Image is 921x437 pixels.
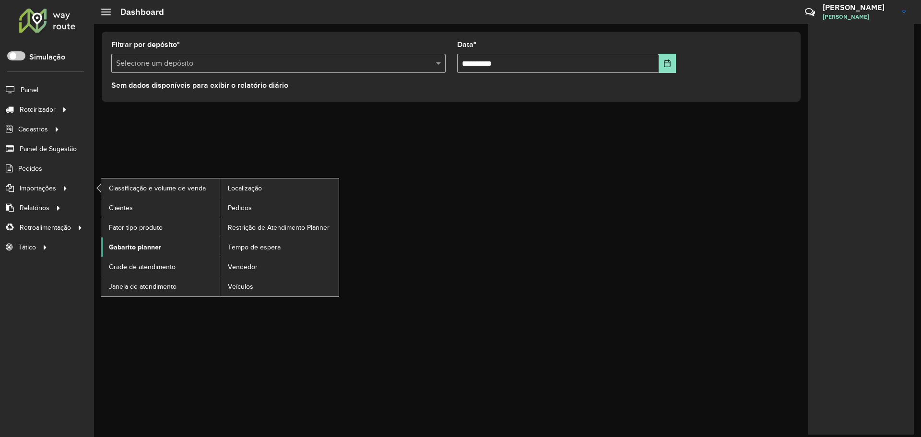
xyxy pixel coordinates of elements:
[111,7,164,17] h2: Dashboard
[220,277,339,296] a: Veículos
[29,51,65,63] label: Simulação
[20,183,56,193] span: Importações
[823,12,895,21] span: [PERSON_NAME]
[20,223,71,233] span: Retroalimentação
[20,105,56,115] span: Roteirizador
[228,203,252,213] span: Pedidos
[109,242,161,252] span: Gabarito planner
[101,277,220,296] a: Janela de atendimento
[109,183,206,193] span: Classificação e volume de venda
[101,218,220,237] a: Fator tipo produto
[228,242,281,252] span: Tempo de espera
[111,39,180,50] label: Filtrar por depósito
[659,54,676,73] button: Choose Date
[109,223,163,233] span: Fator tipo produto
[101,198,220,217] a: Clientes
[18,124,48,134] span: Cadastros
[101,178,220,198] a: Classificação e volume de venda
[21,85,38,95] span: Painel
[220,218,339,237] a: Restrição de Atendimento Planner
[800,2,820,23] a: Contato Rápido
[18,164,42,174] span: Pedidos
[823,3,895,12] h3: [PERSON_NAME]
[101,237,220,257] a: Gabarito planner
[228,223,330,233] span: Restrição de Atendimento Planner
[220,257,339,276] a: Vendedor
[457,39,476,50] label: Data
[101,257,220,276] a: Grade de atendimento
[109,262,176,272] span: Grade de atendimento
[109,282,177,292] span: Janela de atendimento
[228,262,258,272] span: Vendedor
[111,80,288,91] label: Sem dados disponíveis para exibir o relatório diário
[18,242,36,252] span: Tático
[220,178,339,198] a: Localização
[109,203,133,213] span: Clientes
[220,198,339,217] a: Pedidos
[20,203,49,213] span: Relatórios
[220,237,339,257] a: Tempo de espera
[20,144,77,154] span: Painel de Sugestão
[228,183,262,193] span: Localização
[228,282,253,292] span: Veículos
